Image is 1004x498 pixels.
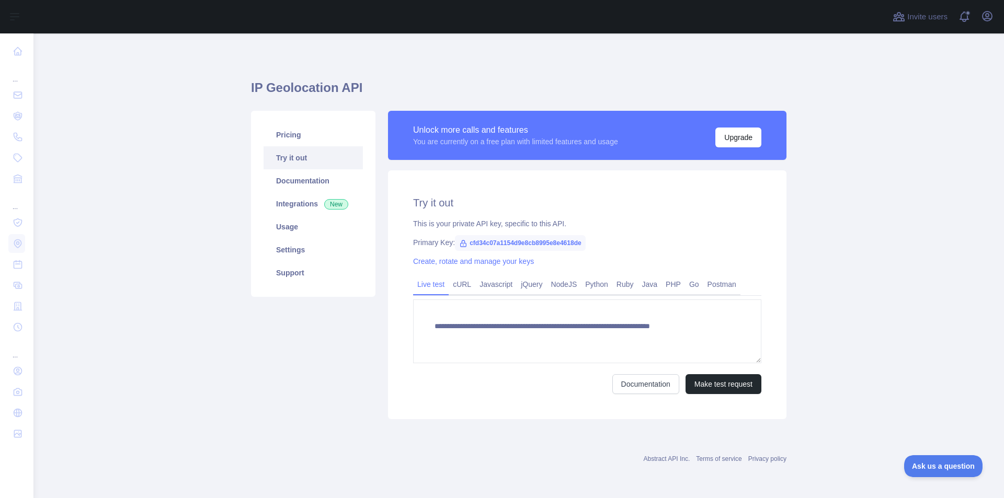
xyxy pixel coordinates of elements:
a: Terms of service [696,455,741,462]
a: jQuery [517,276,546,293]
span: New [324,199,348,210]
a: Abstract API Inc. [644,455,690,462]
a: Ruby [612,276,638,293]
span: cfd34c07a1154d9e8cb8995e8e4618de [455,235,586,251]
a: Support [264,261,363,284]
div: Primary Key: [413,237,761,248]
a: Python [581,276,612,293]
a: cURL [449,276,475,293]
iframe: Toggle Customer Support [904,455,983,477]
div: Unlock more calls and features [413,124,618,136]
a: Postman [703,276,740,293]
button: Make test request [686,374,761,394]
a: Pricing [264,123,363,146]
span: Invite users [907,11,948,23]
a: Settings [264,238,363,261]
a: Integrations New [264,192,363,215]
div: You are currently on a free plan with limited features and usage [413,136,618,147]
h2: Try it out [413,195,761,210]
button: Invite users [891,8,950,25]
a: Try it out [264,146,363,169]
div: This is your private API key, specific to this API. [413,218,761,229]
a: Privacy policy [748,455,786,462]
a: Usage [264,215,363,238]
a: Documentation [612,374,679,394]
div: ... [8,190,25,211]
a: Javascript [475,276,517,293]
a: NodeJS [546,276,581,293]
a: Go [685,276,703,293]
a: Java [638,276,662,293]
h1: IP Geolocation API [251,79,786,105]
button: Upgrade [715,128,761,147]
a: Create, rotate and manage your keys [413,257,534,265]
div: ... [8,339,25,360]
a: Live test [413,276,449,293]
a: PHP [661,276,685,293]
div: ... [8,63,25,84]
a: Documentation [264,169,363,192]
